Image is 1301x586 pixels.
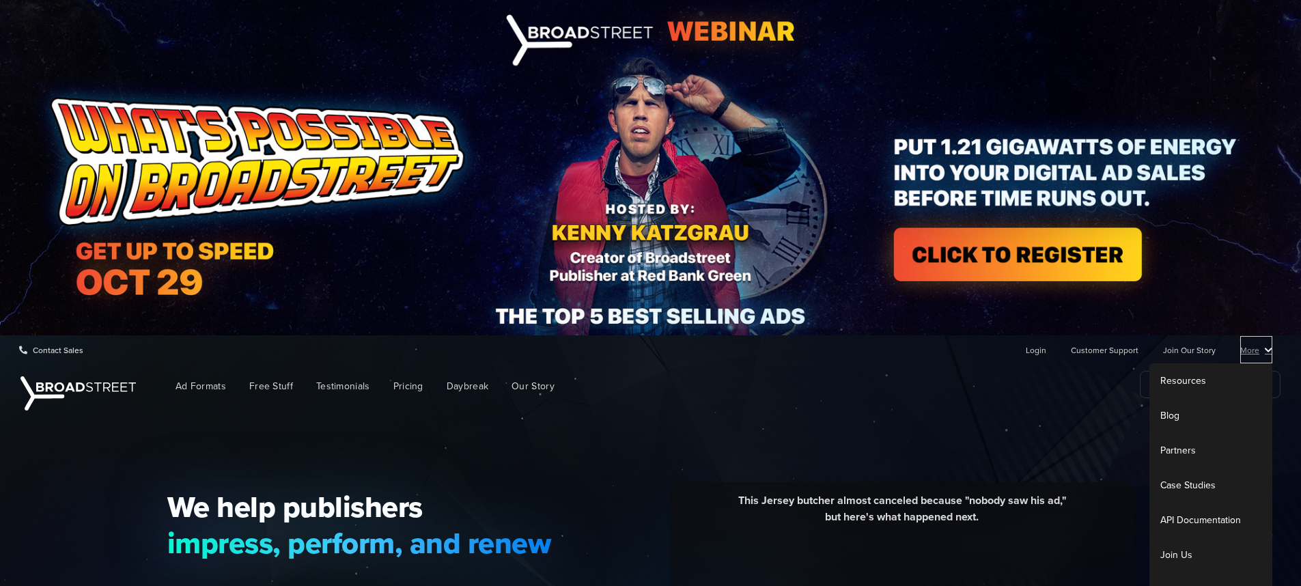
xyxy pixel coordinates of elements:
span: Pricing [393,379,423,393]
div: This Jersey butcher almost canceled because "nobody saw his ad," but here's what happened next. [680,492,1124,535]
span: We help publishers [167,489,552,525]
a: Pricing [383,371,434,402]
a: More [1240,336,1272,363]
a: Case Studies [1149,468,1272,503]
span: Free Stuff [249,379,293,393]
a: Ad Formats [165,371,236,402]
a: API Documentation [1149,503,1272,538]
a: Resources [1149,363,1272,398]
img: Broadstreet | The Ad Manager for Small Publishers [20,376,136,410]
span: Our Story [512,379,555,393]
a: Customer Support [1071,336,1138,363]
a: Contact Sales [19,336,83,363]
a: Testimonials [306,371,380,402]
a: Free Stuff [239,371,303,402]
a: Join Us [1149,538,1272,572]
a: Blog [1149,398,1272,433]
a: Partners [1149,433,1272,468]
a: Join Our Story [1163,336,1216,363]
nav: Main [143,364,1281,408]
a: Login [1026,336,1046,363]
a: Daybreak [436,371,499,402]
span: Testimonials [316,379,370,393]
span: Ad Formats [176,379,226,393]
a: See What's Possible [1140,371,1281,398]
a: Our Story [501,371,565,402]
span: impress, perform, and renew [167,525,552,561]
span: Daybreak [447,379,488,393]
